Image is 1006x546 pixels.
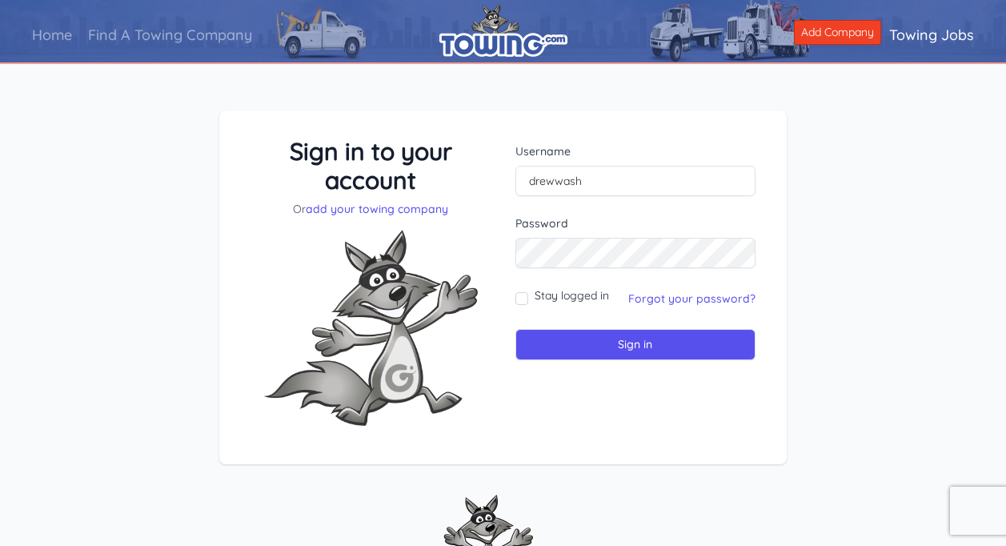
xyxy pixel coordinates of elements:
[24,12,80,58] a: Home
[535,287,609,303] label: Stay logged in
[515,329,756,360] input: Sign in
[881,12,982,58] a: Towing Jobs
[628,291,756,306] a: Forgot your password?
[515,143,756,159] label: Username
[794,20,881,45] a: Add Company
[80,12,260,58] a: Find A Towing Company
[306,202,448,216] a: add your towing company
[439,4,567,57] img: logo.png
[250,137,491,195] h3: Sign in to your account
[515,215,756,231] label: Password
[250,217,491,439] img: Fox-Excited.png
[250,201,491,217] p: Or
